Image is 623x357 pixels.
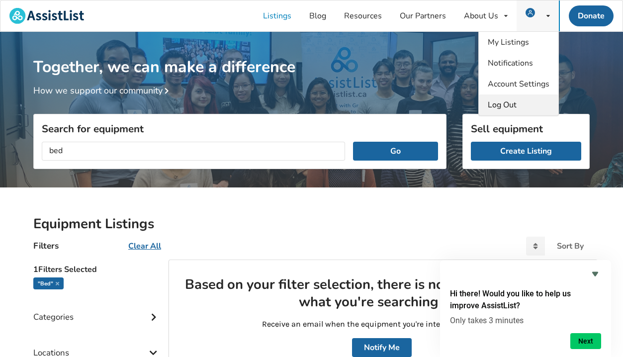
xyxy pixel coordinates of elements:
[352,338,412,357] button: Notify Me
[33,292,161,327] div: Categories
[569,5,614,26] a: Donate
[185,319,581,330] p: Receive an email when the equipment you're interested in is listed!
[450,316,601,325] p: Only takes 3 minutes
[570,333,601,349] button: Next question
[488,37,529,48] span: My Listings
[185,276,581,311] h2: Based on your filter selection, there is nothing listed. Can't find what you're searching for?
[33,32,590,77] h1: Together, we can make a difference
[33,260,161,277] h5: 1 Filters Selected
[254,0,300,31] a: Listings
[300,0,335,31] a: Blog
[353,142,438,161] button: Go
[526,8,535,17] img: user icon
[9,8,84,24] img: assistlist-logo
[391,0,455,31] a: Our Partners
[450,268,601,349] div: Hi there! Would you like to help us improve AssistList?
[488,58,533,69] span: Notifications
[335,0,391,31] a: Resources
[33,85,173,96] a: How we support our community
[128,241,161,252] u: Clear All
[42,122,438,135] h3: Search for equipment
[464,12,498,20] div: About Us
[33,215,590,233] h2: Equipment Listings
[488,99,517,110] span: Log Out
[471,142,581,161] a: Create Listing
[488,79,549,89] span: Account Settings
[42,142,345,161] input: I am looking for...
[33,240,59,252] h4: Filters
[471,122,581,135] h3: Sell equipment
[557,242,584,250] div: Sort By
[589,268,601,280] button: Hide survey
[33,277,64,289] div: "bed"
[450,288,601,312] h2: Hi there! Would you like to help us improve AssistList?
